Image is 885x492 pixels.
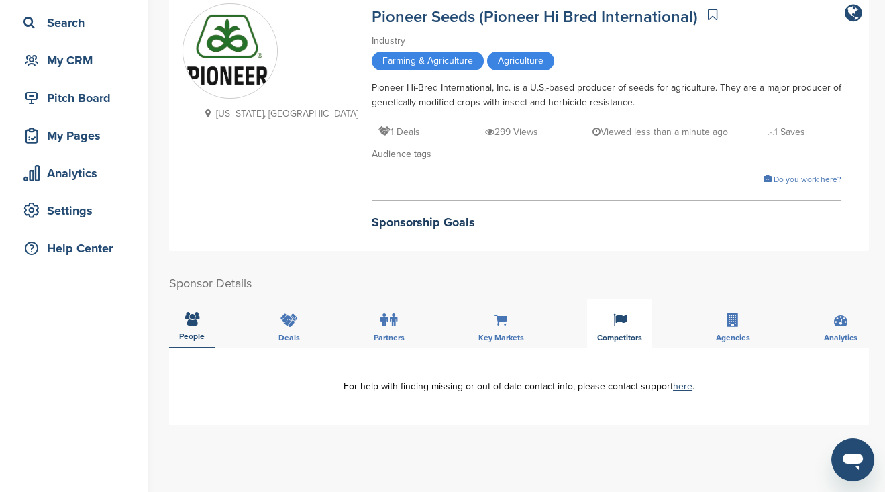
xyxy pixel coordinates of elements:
[20,161,134,185] div: Analytics
[592,124,728,140] p: Viewed less than a minute ago
[372,81,841,110] div: Pioneer Hi-Bred International, Inc. is a U.S.-based producer of seeds for agriculture. They are a...
[845,3,862,23] a: company link
[716,334,750,342] span: Agencies
[764,175,841,184] a: Do you work here?
[199,105,358,122] p: [US_STATE], [GEOGRAPHIC_DATA]
[179,332,205,340] span: People
[478,334,523,342] span: Key Markets
[597,334,642,342] span: Competitors
[673,381,692,392] a: here
[20,124,134,148] div: My Pages
[372,34,841,48] div: Industry
[372,52,484,70] span: Farming & Agriculture
[13,233,134,264] a: Help Center
[13,83,134,113] a: Pitch Board
[374,334,405,342] span: Partners
[372,7,698,27] a: Pioneer Seeds (Pioneer Hi Bred International)
[189,382,849,391] div: For help with finding missing or out-of-date contact info, please contact support .
[768,124,805,140] p: 1 Saves
[487,52,554,70] span: Agriculture
[824,334,857,342] span: Analytics
[831,438,874,481] iframe: Button to launch messaging window
[169,275,869,293] h2: Sponsor Details
[20,11,134,35] div: Search
[13,45,134,76] a: My CRM
[20,199,134,223] div: Settings
[278,334,300,342] span: Deals
[20,48,134,72] div: My CRM
[13,7,134,38] a: Search
[20,86,134,110] div: Pitch Board
[485,124,538,140] p: 299 Views
[372,147,841,162] div: Audience tags
[13,120,134,151] a: My Pages
[13,195,134,226] a: Settings
[183,11,277,92] img: Sponsorpitch & Pioneer Seeds (Pioneer Hi Bred International)
[372,213,841,232] h2: Sponsorship Goals
[20,236,134,260] div: Help Center
[378,124,420,140] p: 1 Deals
[13,158,134,189] a: Analytics
[774,175,841,184] span: Do you work here?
